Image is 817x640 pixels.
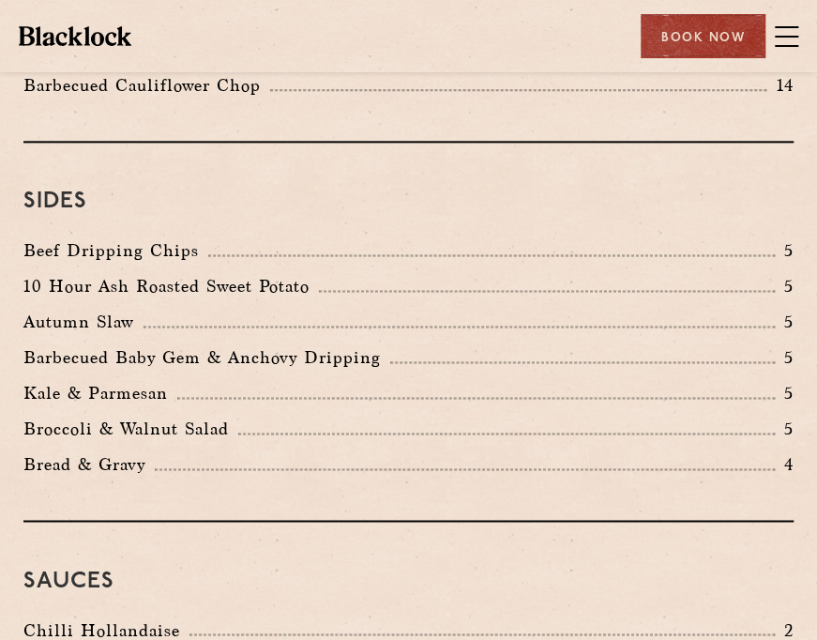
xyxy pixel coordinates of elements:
p: 5 [775,417,794,441]
p: 5 [775,238,794,263]
p: Autumn Slaw [23,309,144,335]
p: 4 [775,452,794,477]
p: Beef Dripping Chips [23,237,208,264]
h3: Sides [23,190,794,214]
p: Kale & Parmesan [23,380,177,406]
p: 5 [775,310,794,334]
p: 14 [766,73,794,98]
p: 5 [775,381,794,405]
img: BL_Textured_Logo-footer-cropped.svg [19,26,131,45]
p: 5 [775,274,794,298]
p: Barbecued Cauliflower Chop [23,72,270,99]
p: 5 [775,345,794,370]
div: Book Now [641,14,765,58]
h3: Sauces [23,569,794,593]
p: Broccoli & Walnut Salad [23,416,238,442]
p: 10 Hour Ash Roasted Sweet Potato [23,273,319,299]
p: Bread & Gravy [23,451,155,478]
p: Barbecued Baby Gem & Anchovy Dripping [23,344,390,371]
